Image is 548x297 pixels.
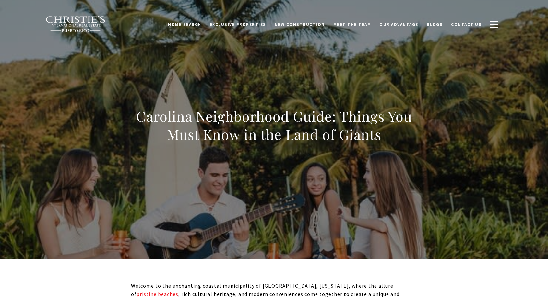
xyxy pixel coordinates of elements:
[270,18,329,30] a: New Construction
[164,18,206,30] a: Home Search
[45,16,106,33] img: Christie's International Real Estate black text logo
[451,21,482,27] span: Contact Us
[379,21,418,27] span: Our Advantage
[275,21,325,27] span: New Construction
[206,18,270,30] a: Exclusive Properties
[210,21,266,27] span: Exclusive Properties
[131,107,417,143] h1: Carolina Neighborhood Guide: Things You Must Know in the Land of Giants
[423,18,447,30] a: Blogs
[375,18,423,30] a: Our Advantage
[329,18,375,30] a: Meet the Team
[427,21,443,27] span: Blogs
